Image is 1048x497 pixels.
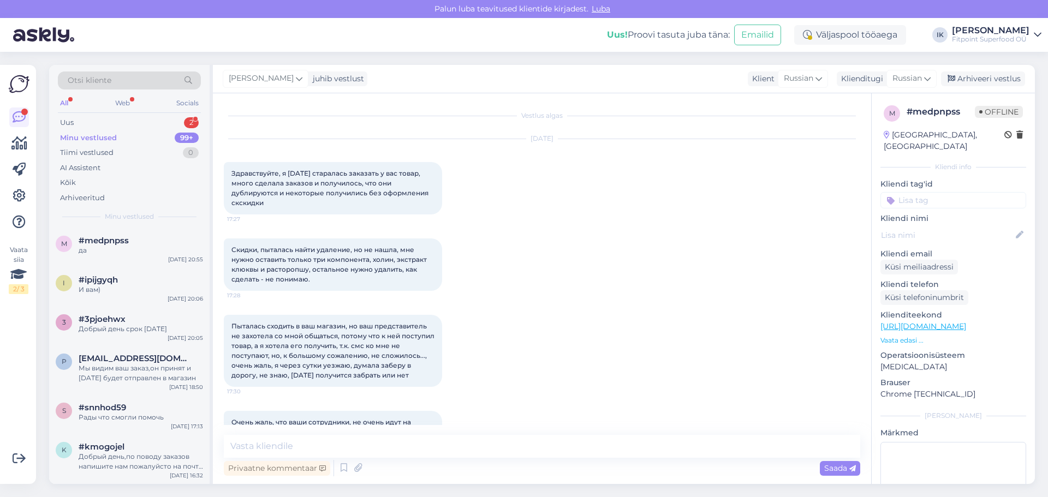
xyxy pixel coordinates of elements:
[227,291,268,300] span: 17:28
[62,318,66,326] span: 3
[588,4,614,14] span: Luba
[975,106,1023,118] span: Offline
[231,245,428,283] span: Скидки, пыталась найти удаление, но не нашла, мне нужно оставить только три компонента, холин, эк...
[224,111,860,121] div: Vestlus algas
[231,322,436,379] span: Пыталась сходить в ваш магазин, но ваш представитель не захотела со мной общаться, потому что к н...
[60,193,105,203] div: Arhiveeritud
[308,73,364,85] div: juhib vestlust
[79,285,203,295] div: И вам)
[9,284,28,294] div: 2 / 3
[79,275,118,285] span: #ipijgyqh
[168,334,203,342] div: [DATE] 20:05
[62,446,67,454] span: k
[113,96,132,110] div: Web
[880,336,1026,345] p: Vaata edasi ...
[9,74,29,94] img: Askly Logo
[79,354,192,363] span: pruunidsilmad@hotmail.com
[79,412,203,422] div: Рады что смогли помочь
[79,403,126,412] span: #snnhod59
[824,463,856,473] span: Saada
[79,236,129,245] span: #medpnpss
[889,109,895,117] span: m
[880,192,1026,208] input: Lisa tag
[175,133,199,143] div: 99+
[79,314,126,324] span: #3pjoehwx
[231,418,413,436] span: Очень жаль, что ваши сотрудники, не очень идут на оказание помощи. .
[227,215,268,223] span: 17:27
[60,147,114,158] div: Tiimi vestlused
[892,73,922,85] span: Russian
[227,387,268,396] span: 17:30
[907,105,975,118] div: # medpnpss
[79,452,203,471] div: Добрый день,по поводу заказов напишите нам пожалуйсто на почту [DOMAIN_NAME][EMAIL_ADDRESS][DOMAI...
[748,73,775,85] div: Klient
[880,248,1026,260] p: Kliendi email
[168,295,203,303] div: [DATE] 20:06
[880,377,1026,388] p: Brauser
[734,25,781,45] button: Emailid
[880,350,1026,361] p: Operatsioonisüsteem
[881,229,1014,241] input: Lisa nimi
[68,75,111,86] span: Otsi kliente
[79,245,203,255] div: да
[880,213,1026,224] p: Kliendi nimi
[9,245,28,294] div: Vaata siia
[784,73,813,85] span: Russian
[79,363,203,383] div: Мы видим ваш заказ,он принят и [DATE] будет отправлен в магазин
[880,411,1026,421] div: [PERSON_NAME]
[837,73,883,85] div: Klienditugi
[60,117,74,128] div: Uus
[62,406,66,415] span: s
[607,29,628,40] b: Uus!
[105,212,154,221] span: Minu vestlused
[231,169,430,207] span: Здравствуйте, я [DATE] старалась заказать у вас товар, много сделала заказов и получилось, что он...
[880,321,966,331] a: [URL][DOMAIN_NAME]
[174,96,201,110] div: Socials
[63,279,65,287] span: i
[184,117,199,128] div: 2
[60,177,76,188] div: Kõik
[880,361,1026,373] p: [MEDICAL_DATA]
[880,178,1026,190] p: Kliendi tag'id
[58,96,70,110] div: All
[952,35,1029,44] div: Fitpoint Superfood OÜ
[62,357,67,366] span: p
[952,26,1041,44] a: [PERSON_NAME]Fitpoint Superfood OÜ
[168,255,203,264] div: [DATE] 20:55
[79,442,124,452] span: #kmogojel
[171,422,203,430] div: [DATE] 17:13
[224,134,860,143] div: [DATE]
[224,461,330,476] div: Privaatne kommentaar
[170,471,203,480] div: [DATE] 16:32
[607,28,730,41] div: Proovi tasuta juba täna:
[880,427,1026,439] p: Märkmed
[880,388,1026,400] p: Chrome [TECHNICAL_ID]
[794,25,906,45] div: Väljaspool tööaega
[79,324,203,334] div: Добрый день срок [DATE]
[60,133,117,143] div: Minu vestlused
[880,309,1026,321] p: Klienditeekond
[880,279,1026,290] p: Kliendi telefon
[61,239,67,248] span: m
[880,290,968,305] div: Küsi telefoninumbrit
[932,27,948,43] div: IK
[880,260,958,274] div: Küsi meiliaadressi
[183,147,199,158] div: 0
[169,383,203,391] div: [DATE] 18:50
[60,163,100,173] div: AI Assistent
[880,162,1026,172] div: Kliendi info
[952,26,1029,35] div: [PERSON_NAME]
[884,129,1004,152] div: [GEOGRAPHIC_DATA], [GEOGRAPHIC_DATA]
[941,71,1025,86] div: Arhiveeri vestlus
[229,73,294,85] span: [PERSON_NAME]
